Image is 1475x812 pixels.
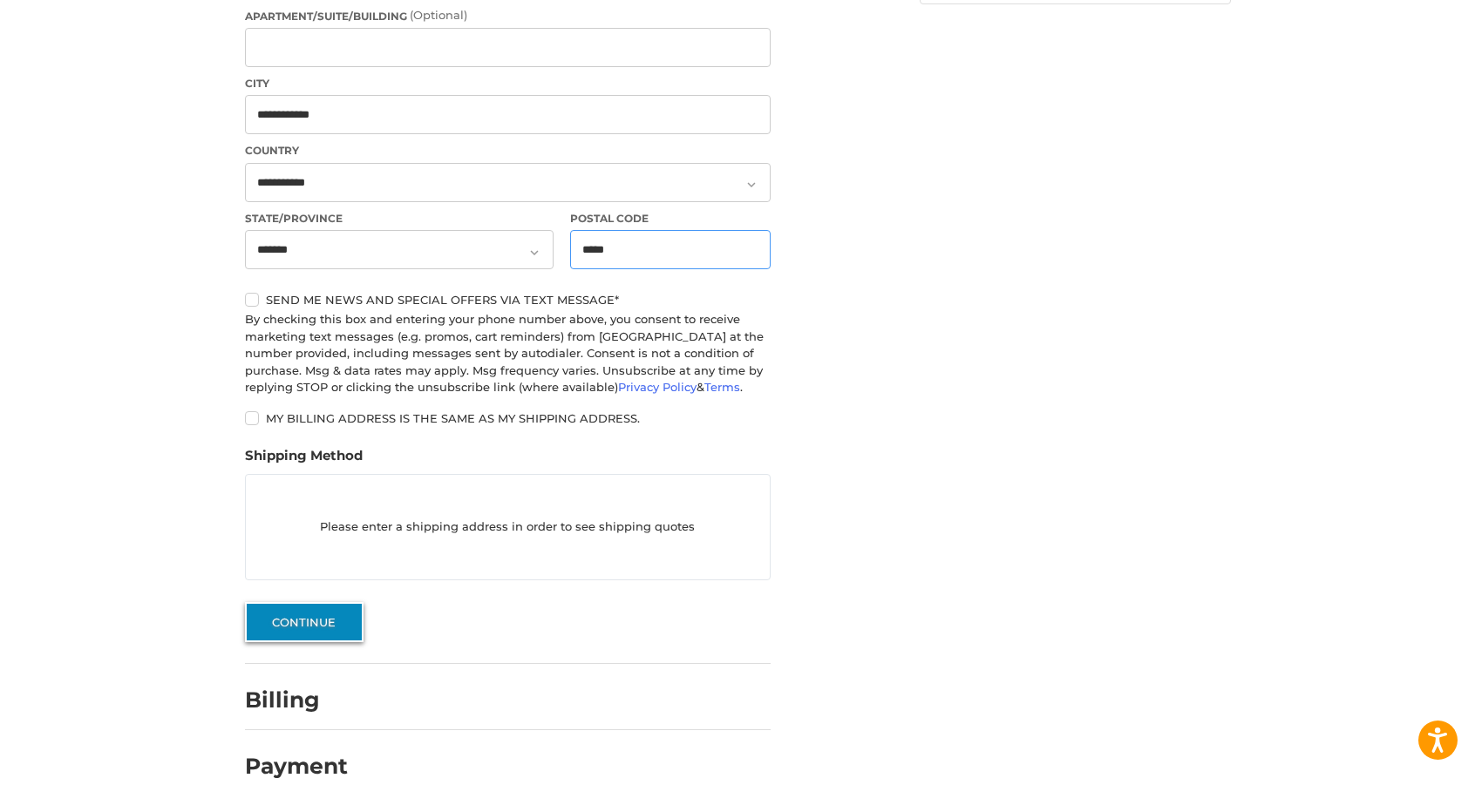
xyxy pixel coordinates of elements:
[245,143,771,159] label: Country
[245,687,347,714] h2: Billing
[704,380,740,394] a: Terms
[246,511,770,545] p: Please enter a shipping address in order to see shipping quotes
[245,76,771,91] label: City
[245,293,771,307] label: Send me news and special offers via text message*
[618,380,697,394] a: Privacy Policy
[245,446,363,474] legend: Shipping Method
[1331,765,1475,812] iframe: Google Customer Reviews
[245,311,771,396] div: By checking this box and entering your phone number above, you consent to receive marketing text ...
[245,602,364,642] button: Continue
[245,753,348,780] h2: Payment
[570,211,771,227] label: Postal Code
[245,7,771,24] label: Apartment/Suite/Building
[245,411,771,425] label: My billing address is the same as my shipping address.
[245,211,554,227] label: State/Province
[410,8,467,22] small: (Optional)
